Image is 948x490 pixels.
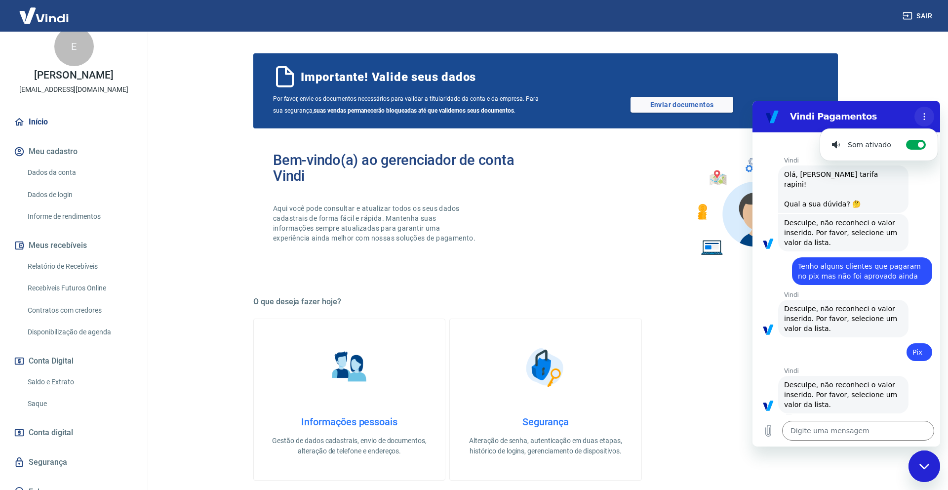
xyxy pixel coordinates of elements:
[24,256,136,277] a: Relatório de Recebíveis
[314,107,514,114] b: suas vendas permanecerão bloqueadas até que validemos seus documentos
[466,436,625,456] p: Alteração de senha, autenticação em duas etapas, histórico de logins, gerenciamento de dispositivos.
[631,97,733,113] a: Enviar documentos
[273,152,546,184] h2: Bem-vindo(a) ao gerenciador de conta Vindi
[34,70,113,81] p: [PERSON_NAME]
[325,343,374,392] img: Informações pessoais
[12,141,136,163] button: Meu cadastro
[449,319,641,481] a: SegurançaSegurançaAlteração de senha, autenticação em duas etapas, histórico de logins, gerenciam...
[24,185,136,205] a: Dados de login
[12,350,136,372] button: Conta Digital
[24,278,136,298] a: Recebíveis Futuros Online
[29,426,73,440] span: Conta digital
[253,297,838,307] h5: O que deseja fazer hoje?
[901,7,936,25] button: Sair
[908,450,940,482] iframe: Botão para abrir a janela de mensagens, conversa em andamento
[24,300,136,321] a: Contratos com credores
[270,436,429,456] p: Gestão de dados cadastrais, envio de documentos, alteração de telefone e endereços.
[253,319,445,481] a: Informações pessoaisInformações pessoaisGestão de dados cadastrais, envio de documentos, alteraçã...
[19,84,128,95] p: [EMAIL_ADDRESS][DOMAIN_NAME]
[466,416,625,428] h4: Segurança
[12,0,76,31] img: Vindi
[752,101,940,447] iframe: Janela de mensagens
[24,372,136,392] a: Saldo e Extrato
[12,111,136,133] a: Início
[24,394,136,414] a: Saque
[301,69,476,85] span: Importante! Valide seus dados
[12,451,136,473] a: Segurança
[24,163,136,183] a: Dados da conta
[521,343,570,392] img: Segurança
[273,204,477,243] p: Aqui você pode consultar e atualizar todos os seus dados cadastrais de forma fácil e rápida. Mant...
[273,93,546,117] span: Por favor, envie os documentos necessários para validar a titularidade da conta e da empresa. Par...
[24,206,136,227] a: Informe de rendimentos
[24,322,136,342] a: Disponibilização de agenda
[270,416,429,428] h4: Informações pessoais
[689,152,818,261] img: Imagem de um avatar masculino com diversos icones exemplificando as funcionalidades do gerenciado...
[12,422,136,444] a: Conta digital
[54,27,94,66] div: E
[12,235,136,256] button: Meus recebíveis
